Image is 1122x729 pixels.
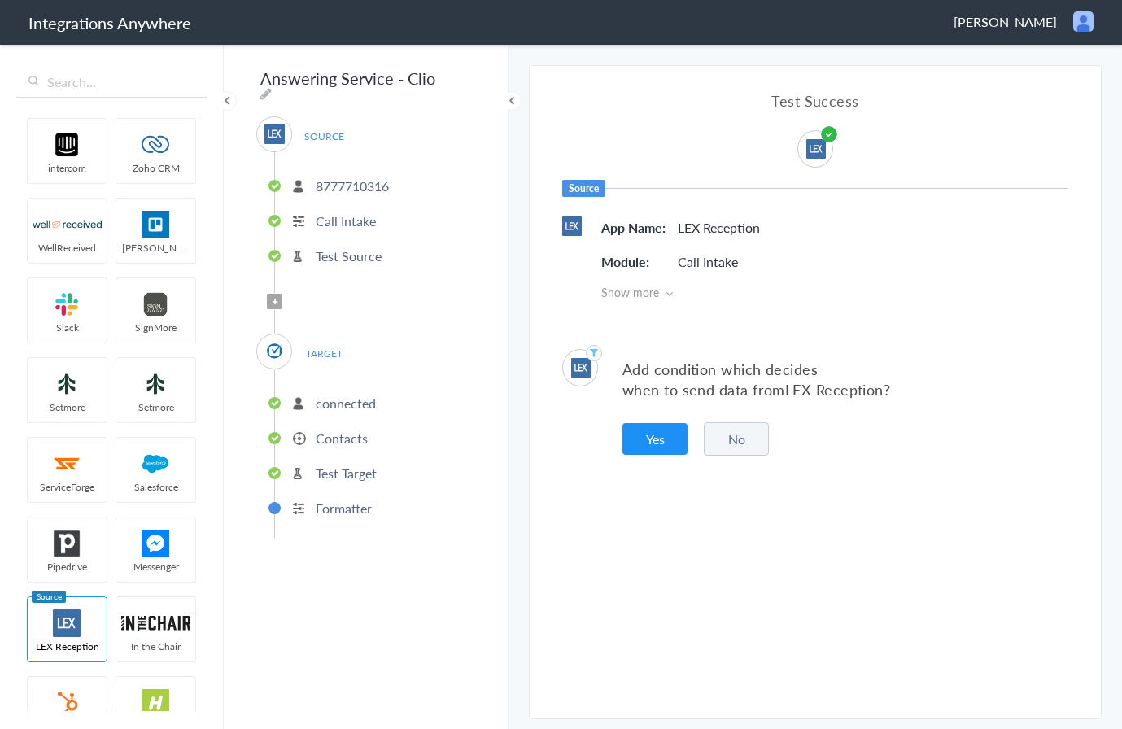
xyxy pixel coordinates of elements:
span: SignMore [116,321,195,334]
p: Call Intake [678,252,738,271]
span: In the Chair [116,640,195,653]
span: Pipedrive [28,560,107,574]
img: salesforce-logo.svg [121,450,190,478]
img: trello.png [121,211,190,238]
button: No [704,422,769,456]
img: user.png [1073,11,1094,32]
img: setmoreNew.jpg [33,370,102,398]
p: Test Target [316,464,377,482]
p: Call Intake [316,212,376,230]
img: setmoreNew.jpg [121,370,190,398]
span: [PERSON_NAME] [954,12,1057,31]
h4: Test Success [562,90,1068,111]
img: lex-app-logo.svg [806,139,826,159]
span: Zoho CRM [116,161,195,175]
p: Test Source [316,247,382,265]
img: intercom-logo.svg [33,131,102,159]
img: pipedrive.png [33,530,102,557]
img: slack-logo.svg [33,290,102,318]
span: intercom [28,161,107,175]
img: wr-logo.svg [33,211,102,238]
img: signmore-logo.png [121,290,190,318]
img: lex-app-logo.svg [33,609,102,637]
span: [PERSON_NAME] [116,241,195,255]
span: Setmore [116,400,195,414]
h1: Integrations Anywhere [28,11,191,34]
p: Contacts [316,429,368,447]
img: lex-app-logo.svg [571,358,591,378]
img: zoho-logo.svg [121,131,190,159]
span: SOURCE [293,125,355,147]
img: inch-logo.svg [121,609,190,637]
span: LEX Reception [785,379,884,399]
span: WellReceived [28,241,107,255]
span: ServiceForge [28,480,107,494]
p: Add condition which decides when to send data from ? [622,359,1068,399]
p: Formatter [316,499,372,517]
span: Setmore [28,400,107,414]
span: Salesforce [116,480,195,494]
h5: App Name [601,218,675,237]
img: clio-logo.svg [264,341,285,361]
h6: Source [562,180,605,197]
img: lex-app-logo.svg [562,216,582,236]
p: connected [316,394,376,413]
p: LEX Reception [678,218,760,237]
img: lex-app-logo.svg [264,124,285,144]
span: LEX Reception [28,640,107,653]
span: Messenger [116,560,195,574]
span: TARGET [293,343,355,364]
h5: Module [601,252,675,271]
span: Slack [28,321,107,334]
input: Search... [16,67,207,98]
span: Show more [601,284,1068,300]
img: serviceforge-icon.png [33,450,102,478]
img: hubspot-logo.svg [33,689,102,717]
button: Yes [622,423,688,455]
img: hs-app-logo.svg [121,689,190,717]
img: FBM.png [121,530,190,557]
p: 8777710316 [316,177,389,195]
